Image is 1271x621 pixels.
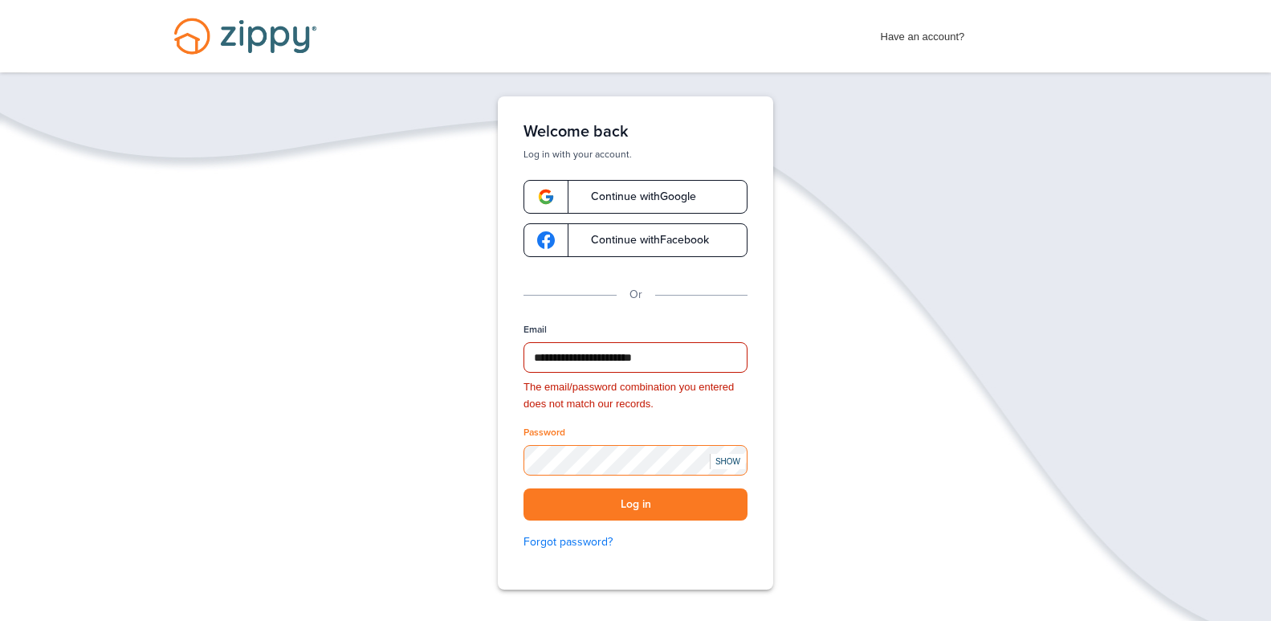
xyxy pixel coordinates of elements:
span: Have an account? [881,20,965,46]
a: google-logoContinue withFacebook [523,223,748,257]
img: google-logo [537,231,555,249]
h1: Welcome back [523,122,748,141]
div: The email/password combination you entered does not match our records. [523,379,748,413]
input: Password [523,445,748,476]
img: google-logo [537,188,555,206]
span: Continue with Facebook [575,235,709,246]
p: Or [629,286,642,304]
div: SHOW [710,454,745,469]
span: Continue with Google [575,191,696,202]
label: Email [523,323,547,337]
a: Forgot password? [523,533,748,551]
a: google-logoContinue withGoogle [523,180,748,214]
label: Password [523,426,565,439]
input: Email [523,342,748,373]
p: Log in with your account. [523,148,748,161]
button: Log in [523,488,748,521]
